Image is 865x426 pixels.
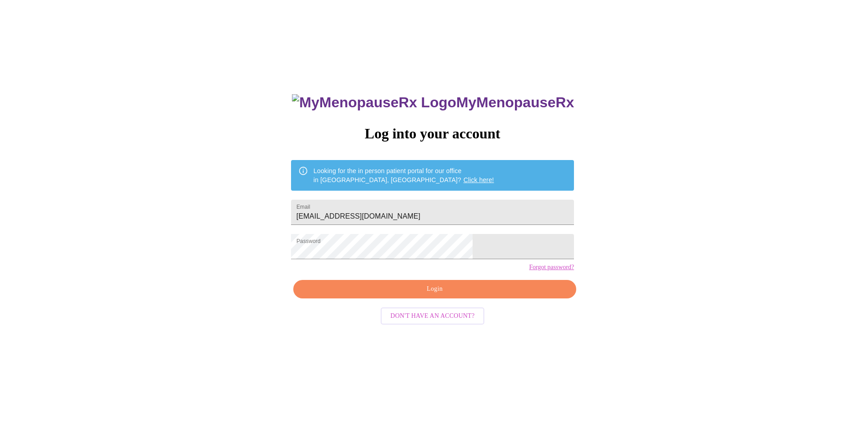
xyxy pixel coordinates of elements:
a: Forgot password? [529,264,574,271]
h3: MyMenopauseRx [292,94,574,111]
a: Click here! [464,176,494,183]
button: Don't have an account? [381,307,485,325]
div: Looking for the in person patient portal for our office in [GEOGRAPHIC_DATA], [GEOGRAPHIC_DATA]? [314,163,494,188]
span: Don't have an account? [391,311,475,322]
img: MyMenopauseRx Logo [292,94,456,111]
button: Login [293,280,576,298]
span: Login [304,284,566,295]
h3: Log into your account [291,125,574,142]
a: Don't have an account? [378,311,487,319]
